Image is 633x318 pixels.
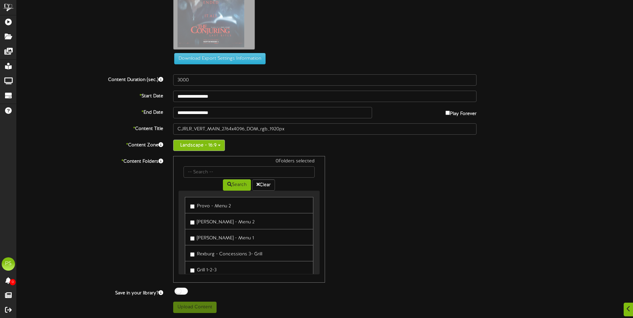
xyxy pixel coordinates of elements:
div: 0 Folders selected [179,158,319,166]
label: [PERSON_NAME] - Menu 1 [190,233,254,242]
label: Grill 1-2-3 [190,265,217,274]
label: Content Title [12,123,168,132]
label: Content Duration (sec.) [12,74,168,83]
button: Landscape - 16:9 [173,140,225,151]
button: Upload Content [173,302,217,313]
input: Play Forever [445,111,450,115]
label: End Date [12,107,168,116]
input: Grill 1-2-3 [190,268,195,273]
label: [PERSON_NAME] - Menu 2 [190,217,255,226]
label: Content Folders [12,156,168,165]
div: PS [2,257,15,271]
label: Rexburg - Concessions 3- Grill [190,249,262,258]
span: 0 [10,279,16,285]
button: Search [223,179,251,191]
label: Content Zone [12,140,168,149]
input: Provo - Menu 2 [190,204,195,209]
input: [PERSON_NAME] - Menu 2 [190,220,195,225]
label: Play Forever [445,107,477,117]
label: Save in your library? [12,288,168,297]
input: -- Search -- [184,166,314,178]
input: Rexburg - Concessions 3- Grill [190,252,195,257]
button: Clear [252,179,275,191]
input: [PERSON_NAME] - Menu 1 [190,236,195,241]
button: Download Export Settings Information [174,53,266,64]
input: Title of this Content [173,123,477,135]
label: Provo - Menu 2 [190,201,231,210]
label: Start Date [12,91,168,100]
a: Download Export Settings Information [171,56,266,61]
